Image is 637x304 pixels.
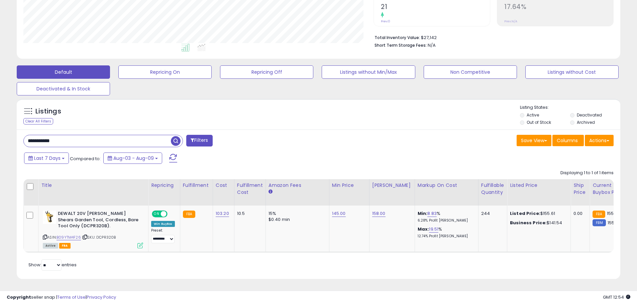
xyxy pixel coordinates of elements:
[34,155,61,162] span: Last 7 Days
[43,211,56,224] img: 41UKFza-+kL._SL40_.jpg
[418,211,473,223] div: %
[593,182,627,196] div: Current Buybox Price
[23,118,53,124] div: Clear All Filters
[82,235,116,240] span: | SKU: DCPR320B
[151,221,175,227] div: Win BuyBox
[24,153,69,164] button: Last 7 Days
[17,82,110,95] button: Deactivated & In Stock
[429,226,438,233] a: 19.51
[59,243,71,249] span: FBA
[573,182,587,196] div: Ship Price
[573,211,585,217] div: 0.00
[28,262,77,268] span: Show: entries
[7,294,31,300] strong: Copyright
[510,211,565,217] div: $155.61
[560,170,614,176] div: Displaying 1 to 1 of 1 items
[269,217,324,223] div: $0.40 min
[43,211,143,248] div: ASIN:
[17,65,110,79] button: Default
[372,182,412,189] div: [PERSON_NAME]
[7,294,116,301] div: seller snap | |
[427,210,437,217] a: 8.83
[322,65,415,79] button: Listings without Min/Max
[375,42,427,48] b: Short Term Storage Fees:
[57,294,86,300] a: Terms of Use
[269,182,326,189] div: Amazon Fees
[103,153,162,164] button: Aug-03 - Aug-09
[520,104,620,111] p: Listing States:
[557,137,578,144] span: Columns
[269,211,324,217] div: 15%
[415,179,478,206] th: The percentage added to the cost of goods (COGS) that forms the calculator for Min & Max prices.
[70,156,101,162] span: Compared to:
[332,210,346,217] a: 145.00
[183,211,195,218] small: FBA
[527,119,551,125] label: Out of Stock
[510,220,547,226] b: Business Price:
[220,65,313,79] button: Repricing Off
[41,182,145,189] div: Title
[372,210,386,217] a: 158.00
[375,35,420,40] b: Total Inventory Value:
[585,135,614,146] button: Actions
[381,3,490,12] h2: 21
[237,182,263,196] div: Fulfillment Cost
[418,182,475,189] div: Markup on Cost
[332,182,366,189] div: Min Price
[186,135,212,146] button: Filters
[607,210,619,217] span: 155.61
[428,42,436,48] span: N/A
[381,19,390,23] small: Prev: 0
[418,226,473,239] div: %
[375,33,609,41] li: $27,142
[504,19,517,23] small: Prev: N/A
[151,228,175,243] div: Preset:
[152,211,161,217] span: ON
[552,135,584,146] button: Columns
[527,112,539,118] label: Active
[418,226,429,232] b: Max:
[35,107,61,116] h5: Listings
[237,211,260,217] div: 10.5
[481,211,502,217] div: 244
[58,211,139,231] b: DEWALT 20V [PERSON_NAME] Shears Garden Tool, Cordless, Bare Tool Only (DCPR320B).
[57,235,81,240] a: B09YTM4F26
[504,3,613,12] h2: 17.64%
[118,65,212,79] button: Repricing On
[113,155,154,162] span: Aug-03 - Aug-09
[517,135,551,146] button: Save View
[510,220,565,226] div: $141.54
[418,210,428,217] b: Min:
[510,210,540,217] b: Listed Price:
[424,65,517,79] button: Non Competitive
[269,189,273,195] small: Amazon Fees.
[418,234,473,239] p: 12.74% Profit [PERSON_NAME]
[183,182,210,189] div: Fulfillment
[577,119,595,125] label: Archived
[87,294,116,300] a: Privacy Policy
[43,243,58,249] span: All listings currently available for purchase on Amazon
[525,65,619,79] button: Listings without Cost
[418,218,473,223] p: 6.28% Profit [PERSON_NAME]
[608,220,614,226] span: 155
[216,210,229,217] a: 103.20
[603,294,630,300] span: 2025-08-17 12:54 GMT
[481,182,504,196] div: Fulfillable Quantity
[151,182,177,189] div: Repricing
[593,211,605,218] small: FBA
[510,182,568,189] div: Listed Price
[167,211,177,217] span: OFF
[216,182,231,189] div: Cost
[593,219,606,226] small: FBM
[577,112,602,118] label: Deactivated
